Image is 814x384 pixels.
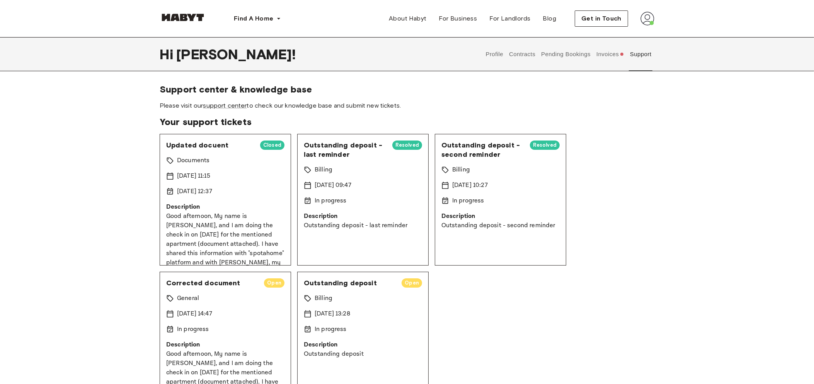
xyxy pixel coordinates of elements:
p: Billing [315,294,332,303]
p: [DATE] 14:47 [177,309,212,319]
p: In progress [315,325,347,334]
span: About Habyt [389,14,426,23]
img: avatar [640,12,654,26]
span: Please visit our to check our knowledge base and submit new tickets. [160,101,654,110]
span: For Landlords [489,14,530,23]
p: Billing [452,165,470,175]
button: Pending Bookings [540,37,592,71]
p: [DATE] 09:47 [315,181,351,190]
img: Habyt [160,14,206,21]
a: For Landlords [483,11,536,26]
p: In progress [315,196,347,206]
p: [DATE] 11:15 [177,171,210,181]
span: Blog [543,14,557,23]
p: Description [441,212,560,221]
p: [DATE] 12:37 [177,187,212,196]
p: Description [304,212,422,221]
p: Good afternoon, My name is [PERSON_NAME], and I am doing the check in on [DATE] for the mentioned... [166,212,284,351]
p: In progress [177,325,209,334]
span: Open [402,279,422,287]
button: Support [629,37,652,71]
p: Billing [315,165,332,175]
span: [PERSON_NAME] ! [176,46,296,62]
p: Description [304,340,422,350]
span: Closed [260,141,284,149]
span: Outstanding deposit - last reminder [304,141,386,159]
p: Outstanding deposit - last reminder [304,221,422,230]
p: Outstanding deposit - second reminder [441,221,560,230]
a: About Habyt [383,11,433,26]
span: Hi [160,46,176,62]
p: Outstanding deposit [304,350,422,359]
span: Get in Touch [581,14,622,23]
span: Find A Home [234,14,273,23]
button: Profile [485,37,504,71]
p: In progress [452,196,484,206]
p: [DATE] 13:28 [315,309,350,319]
p: General [177,294,199,303]
span: Resolved [392,141,422,149]
a: Blog [537,11,563,26]
p: Description [166,340,284,350]
button: Find A Home [228,11,287,26]
div: user profile tabs [483,37,654,71]
p: Documents [177,156,209,165]
span: Your support tickets [160,116,654,128]
span: Open [264,279,284,287]
button: Invoices [595,37,625,71]
span: Outstanding deposit [304,278,395,288]
span: For Business [439,14,477,23]
span: Outstanding deposit - second reminder [441,141,524,159]
button: Get in Touch [575,10,628,27]
span: Support center & knowledge base [160,84,654,95]
p: [DATE] 10:27 [452,181,488,190]
span: Corrected document [166,278,258,288]
a: support center [203,102,247,109]
a: For Business [433,11,484,26]
span: Updated docuent [166,141,254,150]
button: Contracts [508,37,536,71]
p: Description [166,202,284,212]
span: Resolved [530,141,560,149]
